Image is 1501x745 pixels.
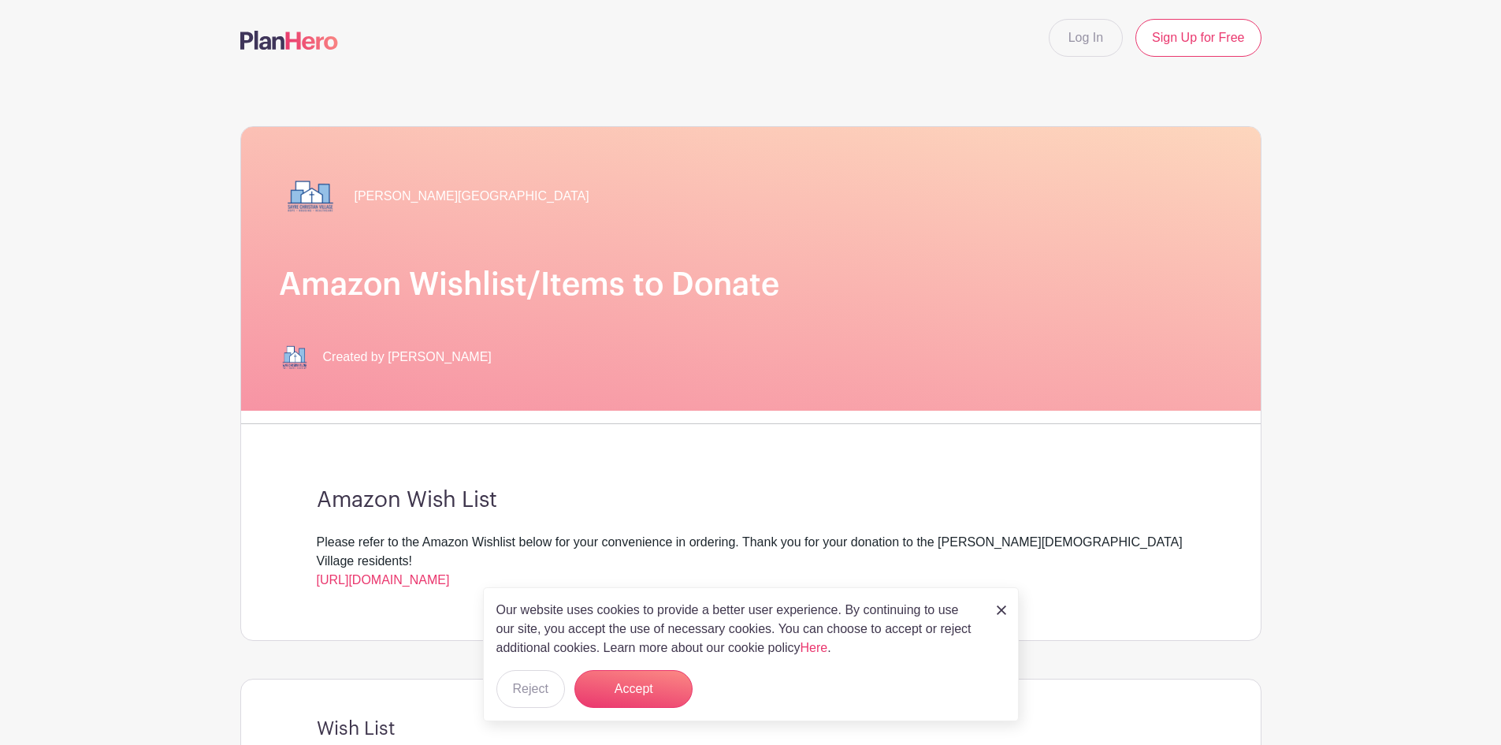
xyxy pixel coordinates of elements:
a: Sign Up for Free [1135,19,1261,57]
img: close_button-5f87c8562297e5c2d7936805f587ecaba9071eb48480494691a3f1689db116b3.svg [997,605,1006,615]
h3: Amazon Wish List [317,487,1185,514]
img: sayre-logo-for-planhero%20(1).png [279,165,342,228]
a: Log In [1049,19,1123,57]
button: Accept [574,670,693,708]
span: [PERSON_NAME][GEOGRAPHIC_DATA] [355,187,589,206]
img: logo-507f7623f17ff9eddc593b1ce0a138ce2505c220e1c5a4e2b4648c50719b7d32.svg [240,31,338,50]
div: Please refer to the Amazon Wishlist below for your convenience in ordering. Thank you for your do... [317,533,1185,590]
a: Here [801,641,828,654]
img: Sayre%20Christian%20Village_Stacked%20Logo.png [279,341,310,373]
a: [URL][DOMAIN_NAME] [317,573,450,587]
h4: Wish List [317,717,396,740]
h1: Amazon Wishlist/Items to Donate [279,266,1223,304]
span: Created by [PERSON_NAME] [323,348,492,367]
button: Reject [496,670,565,708]
p: Our website uses cookies to provide a better user experience. By continuing to use our site, you ... [496,601,980,657]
